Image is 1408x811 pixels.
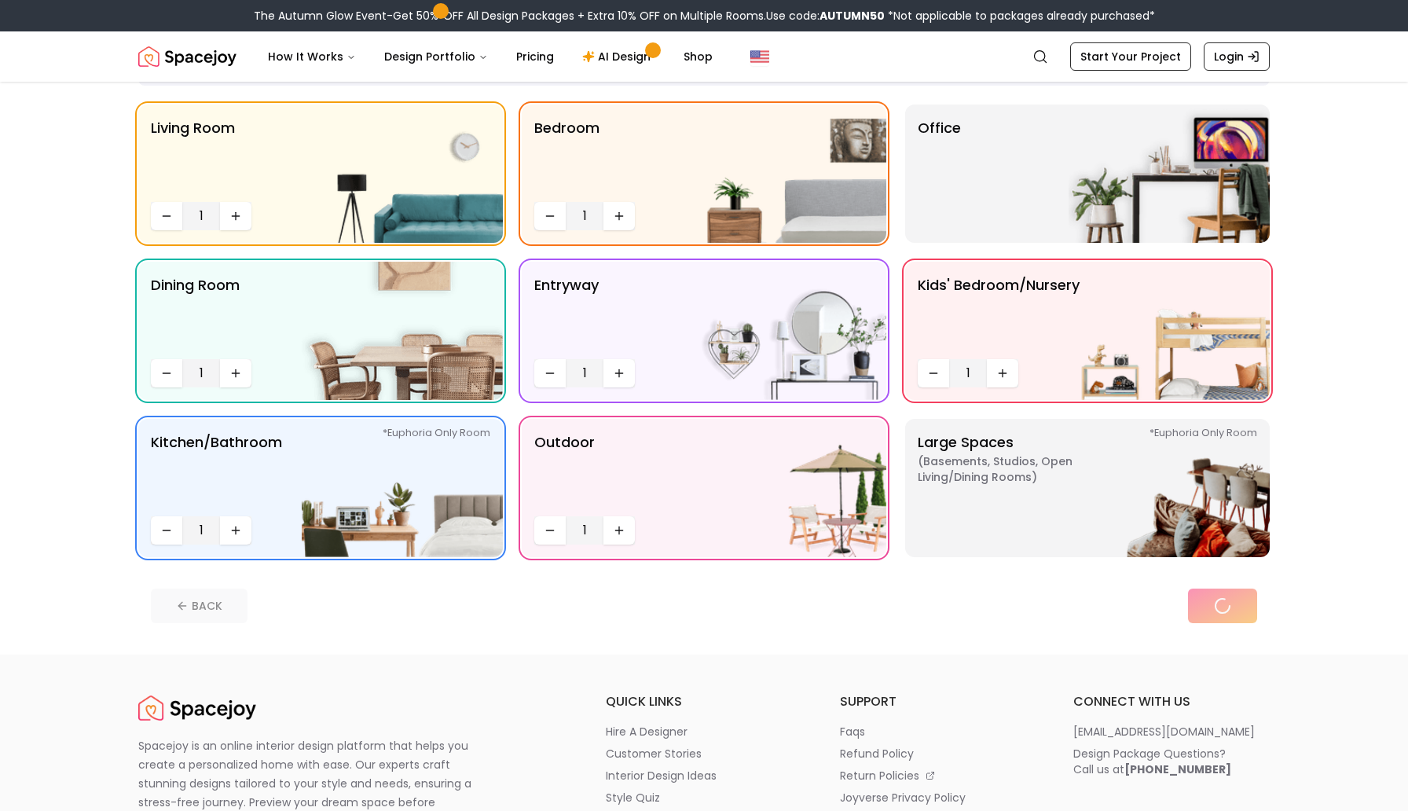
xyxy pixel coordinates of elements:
button: Decrease quantity [151,359,182,387]
p: customer stories [606,746,702,761]
img: Office [1069,105,1270,243]
a: hire a designer [606,724,802,739]
a: Login [1204,42,1270,71]
p: return policies [840,768,919,783]
span: *Not applicable to packages already purchased* [885,8,1155,24]
a: Pricing [504,41,566,72]
span: 1 [189,364,214,383]
button: Decrease quantity [534,359,566,387]
p: joyverse privacy policy [840,790,966,805]
a: AI Design [570,41,668,72]
img: Dining Room [302,262,503,400]
img: entryway [685,262,886,400]
img: Large Spaces *Euphoria Only [1069,419,1270,557]
button: Decrease quantity [534,202,566,230]
h6: support [840,692,1036,711]
a: Spacejoy [138,41,236,72]
nav: Global [138,31,1270,82]
p: Kids' Bedroom/Nursery [918,274,1080,353]
p: interior design ideas [606,768,717,783]
span: 1 [189,521,214,540]
button: Decrease quantity [918,359,949,387]
button: Increase quantity [603,202,635,230]
p: style quiz [606,790,660,805]
span: ( Basements, Studios, Open living/dining rooms ) [918,453,1114,485]
p: Kitchen/Bathroom [151,431,282,510]
img: Kids' Bedroom/Nursery [1069,262,1270,400]
p: Office [918,117,961,230]
a: refund policy [840,746,1036,761]
button: How It Works [255,41,368,72]
a: customer stories [606,746,802,761]
img: Kitchen/Bathroom *Euphoria Only [302,419,503,557]
button: Increase quantity [220,359,251,387]
button: Increase quantity [603,359,635,387]
a: return policies [840,768,1036,783]
h6: connect with us [1073,692,1270,711]
a: Start Your Project [1070,42,1191,71]
p: [EMAIL_ADDRESS][DOMAIN_NAME] [1073,724,1255,739]
button: Increase quantity [220,516,251,545]
span: 1 [572,207,597,226]
span: 1 [189,207,214,226]
div: Design Package Questions? Call us at [1073,746,1231,777]
button: Increase quantity [603,516,635,545]
h6: quick links [606,692,802,711]
a: style quiz [606,790,802,805]
img: Spacejoy Logo [138,692,256,724]
button: Decrease quantity [151,516,182,545]
p: Living Room [151,117,235,196]
p: refund policy [840,746,914,761]
p: Outdoor [534,431,595,510]
a: [EMAIL_ADDRESS][DOMAIN_NAME] [1073,724,1270,739]
button: Decrease quantity [534,516,566,545]
p: hire a designer [606,724,687,739]
span: 1 [572,364,597,383]
a: interior design ideas [606,768,802,783]
button: Increase quantity [220,202,251,230]
img: Bedroom [685,105,886,243]
b: AUTUMN50 [819,8,885,24]
a: Shop [671,41,725,72]
span: 1 [955,364,981,383]
p: faqs [840,724,865,739]
img: United States [750,47,769,66]
a: faqs [840,724,1036,739]
img: Outdoor [685,419,886,557]
p: Bedroom [534,117,599,196]
a: Design Package Questions?Call us at[PHONE_NUMBER] [1073,746,1270,777]
p: Dining Room [151,274,240,353]
p: entryway [534,274,599,353]
span: Use code: [766,8,885,24]
b: [PHONE_NUMBER] [1124,761,1231,777]
button: Decrease quantity [151,202,182,230]
a: Spacejoy [138,692,256,724]
span: 1 [572,521,597,540]
a: joyverse privacy policy [840,790,1036,805]
nav: Main [255,41,725,72]
button: Increase quantity [987,359,1018,387]
img: Spacejoy Logo [138,41,236,72]
p: Large Spaces [918,431,1114,545]
button: Design Portfolio [372,41,500,72]
img: Living Room [302,105,503,243]
div: The Autumn Glow Event-Get 50% OFF All Design Packages + Extra 10% OFF on Multiple Rooms. [254,8,1155,24]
